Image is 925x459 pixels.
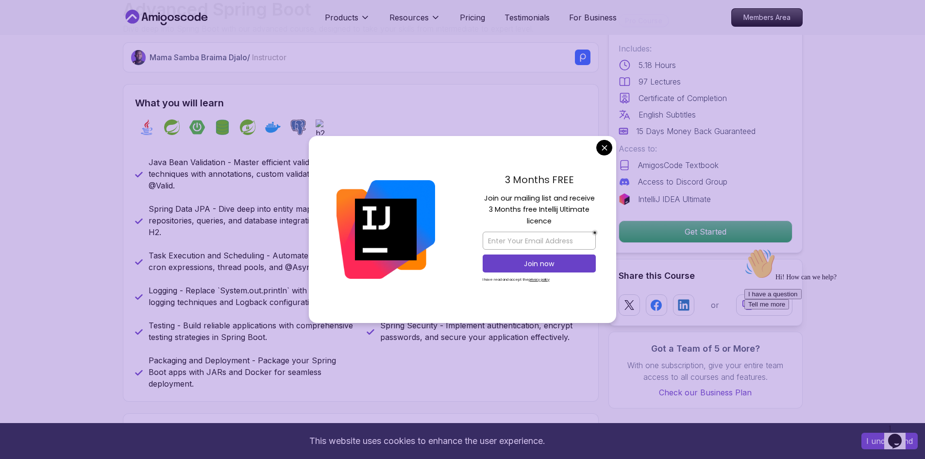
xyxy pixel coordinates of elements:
p: Spring Data JPA - Dive deep into entity mapping, repositories, queries, and database integration ... [149,203,355,238]
iframe: chat widget [884,420,915,449]
p: Resources [389,12,429,23]
img: docker logo [265,119,281,135]
p: Members Area [732,9,802,26]
button: Resources [389,12,440,31]
img: h2 logo [316,119,331,135]
p: 15 Days Money Back Guaranteed [636,125,756,137]
h3: Got a Team of 5 or More? [619,342,792,356]
div: This website uses cookies to enhance the user experience. [7,430,847,452]
p: Includes: [619,43,792,54]
p: Certificate of Completion [639,92,727,104]
button: Tell me more [4,55,49,65]
p: Products [325,12,358,23]
a: Testimonials [505,12,550,23]
img: spring-boot logo [189,119,205,135]
div: 👋Hi! How can we help?I have a questionTell me more [4,4,179,65]
img: spring-data-jpa logo [215,119,230,135]
img: postgres logo [290,119,306,135]
p: Packaging and Deployment - Package your Spring Boot apps with JARs and Docker for seamless deploy... [149,355,355,390]
p: 97 Lectures [639,76,681,87]
p: With one subscription, give your entire team access to all courses and features. [619,359,792,383]
button: Copy link [736,294,792,316]
p: 5.18 Hours [639,59,676,71]
a: For Business [569,12,617,23]
img: :wave: [4,4,35,35]
p: Logging - Replace `System.out.println` with advanced logging techniques and Logback configurations. [149,285,355,308]
p: Access to: [619,143,792,154]
p: Spring Security - Implement authentication, encrypt passwords, and secure your application effect... [380,320,587,343]
a: Members Area [731,8,803,27]
img: jetbrains logo [619,193,630,205]
p: IntelliJ IDEA Ultimate [638,193,711,205]
p: AmigosCode Textbook [638,159,719,171]
p: English Subtitles [639,109,696,120]
p: Task Execution and Scheduling - Automate tasks with cron expressions, thread pools, and @Async. [149,250,355,273]
button: I have a question [4,45,61,55]
p: Access to Discord Group [638,176,727,187]
button: Accept cookies [861,433,918,449]
iframe: chat widget [740,244,915,415]
h2: What you will learn [135,96,587,110]
img: spring-security logo [240,119,255,135]
button: Products [325,12,370,31]
p: Java Bean Validation - Master efficient validation techniques with annotations, custom validation... [149,156,355,191]
a: Check our Business Plan [619,387,792,398]
p: Get Started [619,221,792,242]
p: or [711,299,719,311]
img: Nelson Djalo [131,50,146,65]
p: Mama Samba Braima Djalo / [150,51,286,63]
img: spring logo [164,119,180,135]
span: Hi! How can we help? [4,29,96,36]
p: Testing - Build reliable applications with comprehensive testing strategies in Spring Boot. [149,320,355,343]
span: Instructor [252,52,286,62]
h2: Share this Course [619,269,792,283]
img: java logo [139,119,154,135]
button: Get Started [619,221,792,243]
a: Pricing [460,12,485,23]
